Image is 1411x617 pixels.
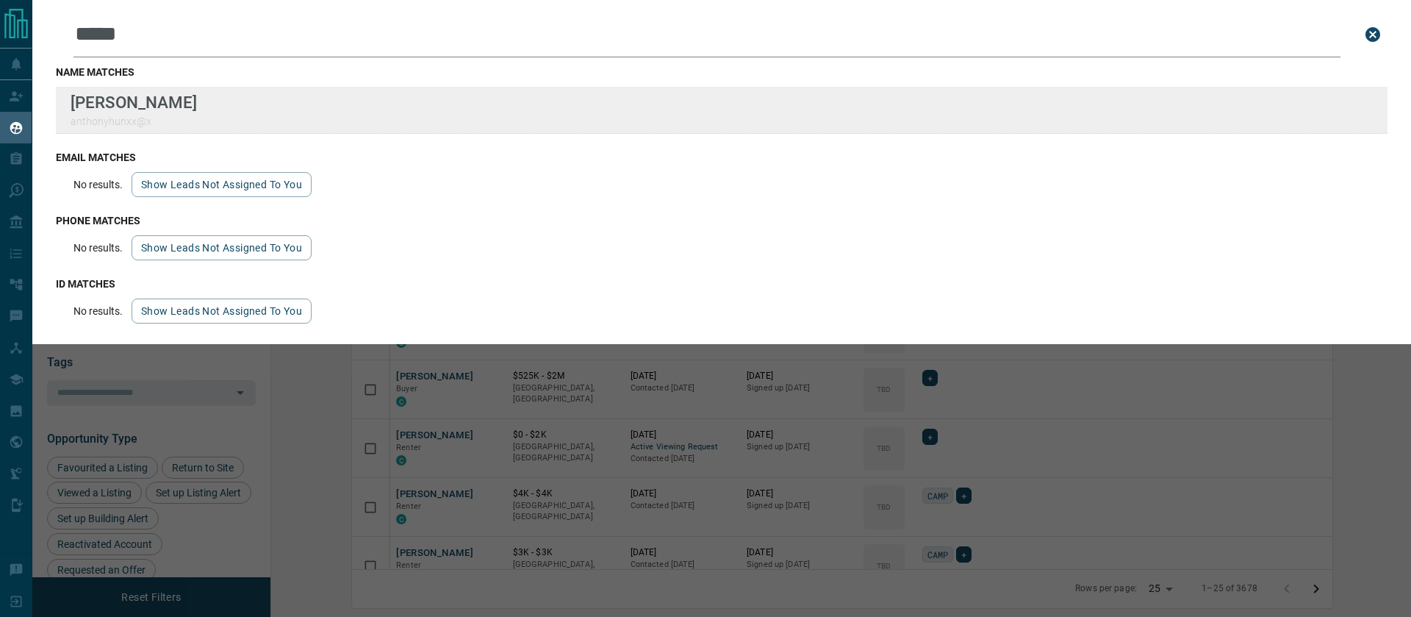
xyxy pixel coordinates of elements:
[56,151,1387,163] h3: email matches
[1358,20,1387,49] button: close search bar
[56,215,1387,227] h3: phone matches
[56,278,1387,290] h3: id matches
[56,66,1387,78] h3: name matches
[73,242,123,254] p: No results.
[71,115,197,127] p: anthonyhunxx@x
[73,179,123,190] p: No results.
[71,93,197,112] p: [PERSON_NAME]
[73,305,123,317] p: No results.
[132,235,312,260] button: show leads not assigned to you
[132,299,312,324] button: show leads not assigned to you
[132,172,312,197] button: show leads not assigned to you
